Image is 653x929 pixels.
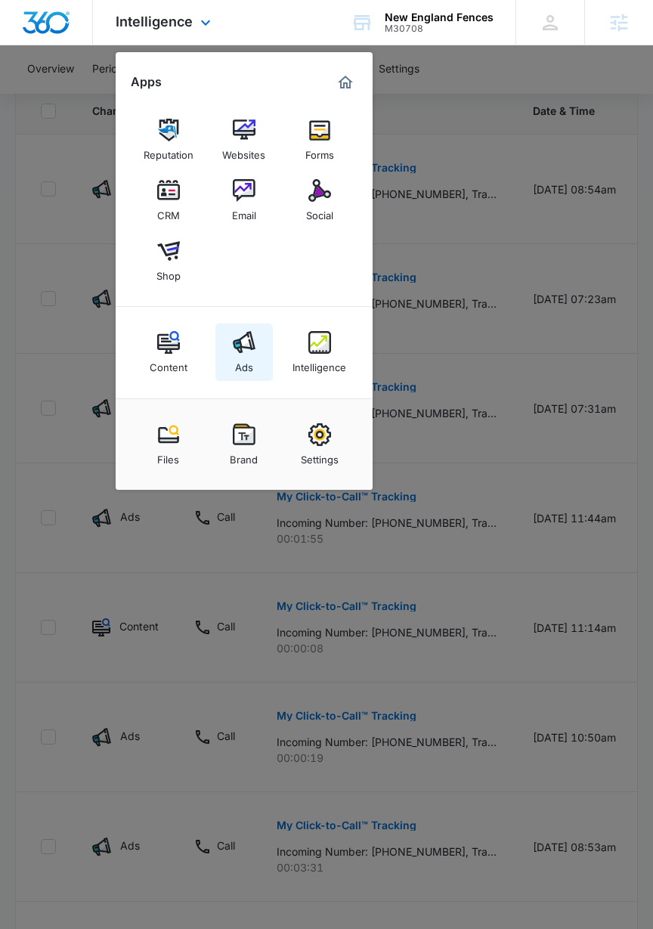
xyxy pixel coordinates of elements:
a: Shop [140,232,197,290]
a: Reputation [140,111,197,169]
div: Ads [235,354,253,373]
div: account id [385,23,494,34]
a: Email [215,172,273,229]
a: Forms [291,111,348,169]
a: Social [291,172,348,229]
div: Social [306,202,333,221]
a: Websites [215,111,273,169]
span: Intelligence [116,14,193,29]
div: Settings [301,446,339,466]
a: Intelligence [291,324,348,381]
a: Settings [291,416,348,473]
div: Brand [230,446,258,466]
a: Brand [215,416,273,473]
div: Files [157,446,179,466]
div: Intelligence [292,354,346,373]
div: Email [232,202,256,221]
a: Files [140,416,197,473]
div: Shop [156,262,181,282]
div: account name [385,11,494,23]
div: CRM [157,202,180,221]
a: CRM [140,172,197,229]
div: Websites [222,141,265,161]
a: Content [140,324,197,381]
a: Marketing 360® Dashboard [333,70,357,94]
h2: Apps [131,75,162,89]
a: Ads [215,324,273,381]
div: Reputation [144,141,193,161]
div: Forms [305,141,334,161]
div: Content [150,354,187,373]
